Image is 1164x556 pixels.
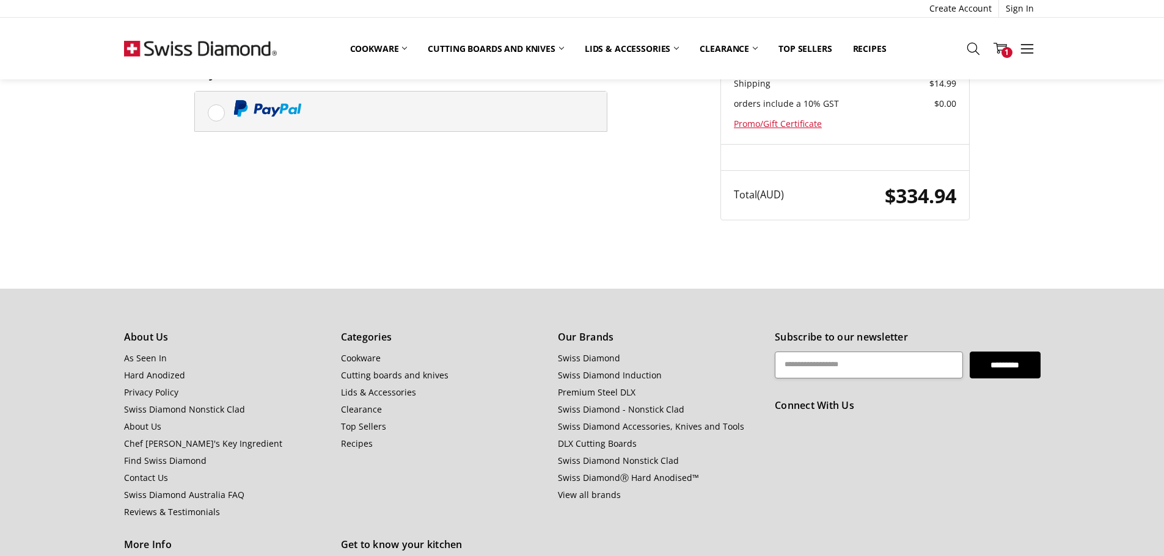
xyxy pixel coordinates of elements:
h5: More Info [124,538,328,551]
h5: About Us [124,331,328,343]
iframe: PayPal-paypal [194,159,286,184]
a: Swiss DiamondⓇ Hard Anodised™ [558,472,699,483]
h5: Categories [341,331,544,343]
a: Cookware [340,35,418,62]
a: Cutting boards and knives [417,35,574,62]
a: DLX Cutting Boards [558,438,637,449]
img: Free Shipping On Every Order [124,18,277,79]
a: Swiss Diamond Accessories, Knives and Tools [558,421,744,432]
a: Top Sellers [768,35,842,62]
a: Recipes [341,438,373,449]
a: Reviews & Testimonials [124,506,220,518]
a: Premium Steel DLX [558,386,635,398]
a: Cutting boards and knives [341,369,448,381]
a: Swiss Diamond Nonstick Clad [124,403,245,415]
a: Promo/Gift Certificate [734,118,822,129]
a: Lids & Accessories [574,35,689,62]
a: View all brands [558,489,621,500]
a: Lids & Accessories [341,386,416,398]
h5: Connect With Us [775,399,1040,411]
span: $0.00 [934,98,956,109]
span: $14.99 [929,78,956,89]
a: Cookware [341,352,381,364]
span: Shipping [734,78,771,89]
span: orders include a 10% GST [734,98,839,109]
a: Clearance [341,403,382,415]
a: Recipes [843,35,897,62]
a: About Us [124,421,161,432]
a: As Seen In [124,352,167,364]
a: Hard Anodized [124,369,185,381]
h2: Payment [194,65,271,81]
h5: Subscribe to our newsletter [775,331,1040,343]
a: Swiss Diamond Australia FAQ [124,489,244,500]
a: Swiss Diamond Nonstick Clad [558,455,679,466]
h5: Get to know your kitchen [341,538,544,551]
a: Privacy Policy [124,386,178,398]
span: $334.94 [885,182,956,209]
a: Swiss Diamond [558,352,620,364]
a: Find Swiss Diamond [124,455,207,466]
h5: Our Brands [558,331,761,343]
span: 1 [1001,47,1012,58]
a: 1 [987,33,1014,63]
img: PayPal icon [233,100,302,117]
a: Top Sellers [341,421,386,432]
a: Swiss Diamond - Nonstick Clad [558,403,684,415]
a: Swiss Diamond Induction [558,369,662,381]
a: Contact Us [124,472,168,483]
span: Total (AUD) [734,188,784,201]
a: Clearance [689,35,768,62]
a: Chef [PERSON_NAME]'s Key Ingredient [124,438,282,449]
